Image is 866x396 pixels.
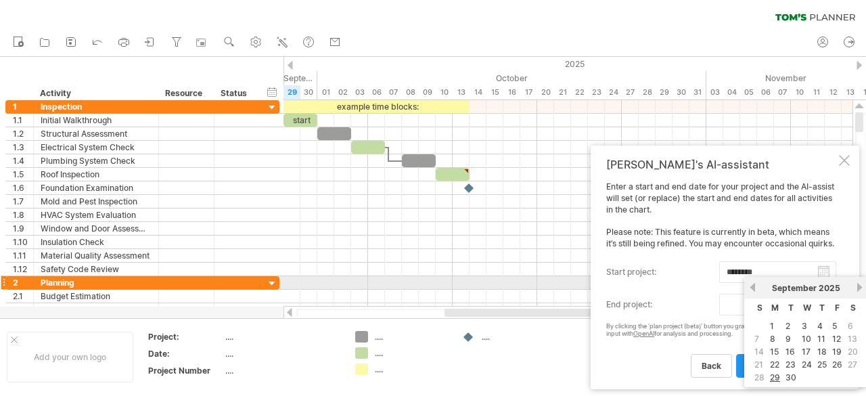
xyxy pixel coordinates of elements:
[41,100,152,113] div: Inspection
[769,345,780,358] a: 15
[691,354,732,378] a: back
[317,85,334,100] div: Wednesday, 1 October 2025
[736,354,832,378] a: plan project (beta)
[850,303,856,313] span: Saturday
[816,332,827,345] a: 11
[503,85,520,100] div: Thursday, 16 October 2025
[283,114,317,127] div: start
[13,114,33,127] div: 1.1
[748,282,758,292] a: previous
[846,359,860,370] td: this is a weekend day
[723,85,740,100] div: Tuesday, 4 November 2025
[846,345,859,358] span: 20
[753,332,760,345] span: 7
[656,85,673,100] div: Wednesday, 29 October 2025
[148,348,223,359] div: Date:
[854,282,865,292] a: next
[419,85,436,100] div: Thursday, 9 October 2025
[41,208,152,221] div: HVAC System Evaluation
[769,358,781,371] a: 22
[554,85,571,100] div: Tuesday, 21 October 2025
[774,85,791,100] div: Friday, 7 November 2025
[831,320,838,332] a: 5
[148,331,223,343] div: Project:
[633,330,654,337] a: OpenAI
[800,358,813,371] a: 24
[706,85,723,100] div: Monday, 3 November 2025
[846,333,860,345] td: this is a weekend day
[831,332,842,345] a: 12
[788,303,794,313] span: Tuesday
[41,249,152,262] div: Material Quality Assessment
[784,320,792,332] a: 2
[283,100,470,113] div: example time blocks:
[772,283,817,293] span: September
[13,195,33,208] div: 1.7
[41,263,152,276] div: Safety Code Review
[41,127,152,140] div: Structural Assessment
[13,127,33,140] div: 1.2
[816,358,828,371] a: 25
[689,85,706,100] div: Friday, 31 October 2025
[752,346,767,357] td: this is a weekend day
[825,85,842,100] div: Wednesday, 12 November 2025
[571,85,588,100] div: Wednesday, 22 October 2025
[13,141,33,154] div: 1.3
[375,331,449,343] div: ....
[769,371,781,384] a: 29
[846,358,859,371] span: 27
[41,168,152,181] div: Roof Inspection
[800,320,808,332] a: 3
[283,85,300,100] div: Monday, 29 September 2025
[819,283,840,293] span: 2025
[639,85,656,100] div: Tuesday, 28 October 2025
[13,249,33,262] div: 1.11
[300,85,317,100] div: Tuesday, 30 September 2025
[13,208,33,221] div: 1.8
[753,345,765,358] span: 14
[606,323,836,338] div: By clicking the 'plan project (beta)' button you grant us permission to share your input with for...
[148,365,223,376] div: Project Number
[13,181,33,194] div: 1.6
[537,85,554,100] div: Monday, 20 October 2025
[753,358,765,371] span: 21
[41,303,152,316] div: Timeline Creation
[752,333,767,345] td: this is a weekend day
[702,361,721,371] span: back
[165,87,206,100] div: Resource
[13,236,33,248] div: 1.10
[40,87,151,100] div: Activity
[351,85,368,100] div: Friday, 3 October 2025
[605,85,622,100] div: Friday, 24 October 2025
[784,358,797,371] a: 23
[317,71,706,85] div: October 2025
[831,358,844,371] a: 26
[846,332,859,345] span: 13
[835,303,840,313] span: Friday
[808,85,825,100] div: Tuesday, 11 November 2025
[819,303,825,313] span: Thursday
[41,236,152,248] div: Insulation Check
[622,85,639,100] div: Monday, 27 October 2025
[436,85,453,100] div: Friday, 10 October 2025
[800,345,812,358] a: 17
[334,85,351,100] div: Thursday, 2 October 2025
[221,87,250,100] div: Status
[225,365,339,376] div: ....
[752,372,767,383] td: this is a weekend day
[13,100,33,113] div: 1
[757,85,774,100] div: Thursday, 6 November 2025
[375,347,449,359] div: ....
[803,303,811,313] span: Wednesday
[375,364,449,375] div: ....
[846,320,854,332] span: 6
[13,290,33,303] div: 2.1
[520,85,537,100] div: Friday, 17 October 2025
[41,114,152,127] div: Initial Walkthrough
[791,85,808,100] div: Monday, 10 November 2025
[7,332,133,382] div: Add your own logo
[606,294,719,315] label: end project:
[482,331,555,343] div: ....
[846,320,860,332] td: this is a weekend day
[470,85,486,100] div: Tuesday, 14 October 2025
